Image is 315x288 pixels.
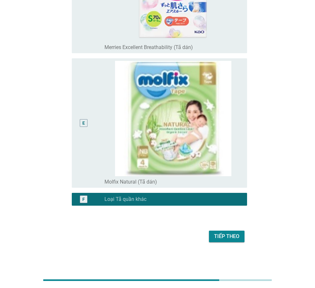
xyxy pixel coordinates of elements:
[82,196,85,202] div: F
[209,231,245,242] button: Tiếp theo
[104,179,157,185] label: Molfix Natural (Tã dán)
[214,233,239,240] div: Tiếp theo
[104,196,146,202] label: Loại Tã quần khác
[82,120,85,127] div: E
[104,44,193,51] label: Merries Excellent Breathability (Tã dán)
[104,61,242,176] img: 9538c639-267e-422e-984f-54430b117ddb-image15.jpeg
